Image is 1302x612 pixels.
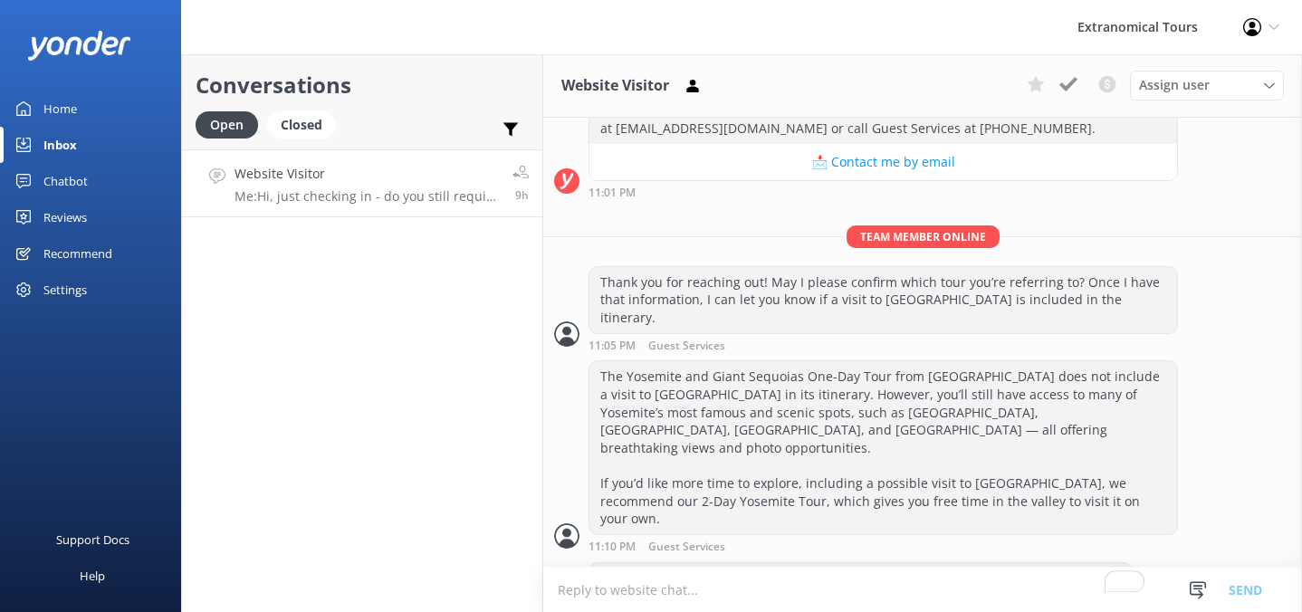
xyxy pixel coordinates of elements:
[589,144,1177,180] button: 📩 Contact me by email
[235,164,499,184] h4: Website Visitor
[27,31,131,61] img: yonder-white-logo.png
[56,521,129,558] div: Support Docs
[43,91,77,127] div: Home
[43,235,112,272] div: Recommend
[589,361,1177,533] div: The Yosemite and Giant Sequoias One-Day Tour from [GEOGRAPHIC_DATA] does not include a visit to [...
[196,114,267,134] a: Open
[648,340,725,352] span: Guest Services
[267,111,336,139] div: Closed
[43,127,77,163] div: Inbox
[589,563,1132,594] div: Hi, just checking in - do you still require assistance from our team on this? Thank you.
[1130,71,1284,100] div: Assign User
[589,186,1178,198] div: Oct 12 2025 08:01am (UTC -07:00) America/Tijuana
[589,540,1178,553] div: Oct 12 2025 08:10am (UTC -07:00) America/Tijuana
[235,188,499,205] p: Me: Hi, just checking in - do you still require assistance from our team on this? Thank you.
[196,111,258,139] div: Open
[648,541,725,553] span: Guest Services
[80,558,105,594] div: Help
[43,199,87,235] div: Reviews
[182,149,542,217] a: Website VisitorMe:Hi, just checking in - do you still require assistance from our team on this? T...
[543,568,1302,612] textarea: To enrich screen reader interactions, please activate Accessibility in Grammarly extension settings
[589,340,636,352] strong: 11:05 PM
[196,68,529,102] h2: Conversations
[847,225,1000,248] span: Team member online
[589,187,636,198] strong: 11:01 PM
[267,114,345,134] a: Closed
[43,163,88,199] div: Chatbot
[589,541,636,553] strong: 11:10 PM
[561,74,669,98] h3: Website Visitor
[589,339,1178,352] div: Oct 12 2025 08:05am (UTC -07:00) America/Tijuana
[1139,75,1210,95] span: Assign user
[43,272,87,308] div: Settings
[589,267,1177,333] div: Thank you for reaching out! May I please confirm which tour you’re referring to? Once I have that...
[515,187,529,203] span: Oct 12 2025 08:52am (UTC -07:00) America/Tijuana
